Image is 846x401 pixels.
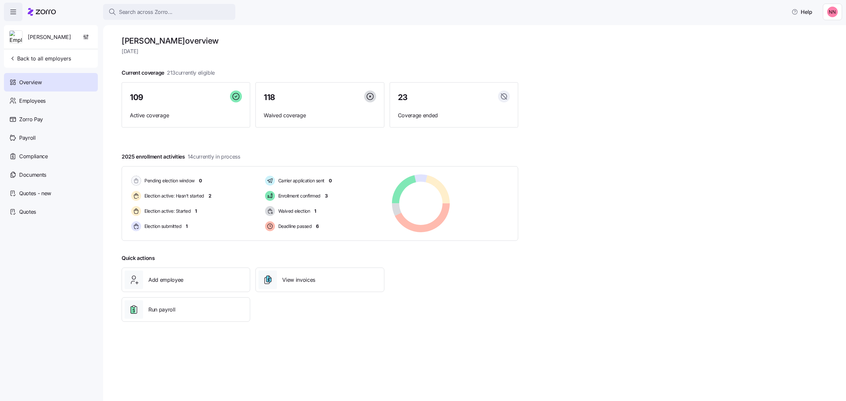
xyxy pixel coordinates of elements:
[148,276,183,284] span: Add employee
[19,134,36,142] span: Payroll
[282,276,315,284] span: View invoices
[398,111,510,120] span: Coverage ended
[122,47,518,55] span: [DATE]
[19,208,36,216] span: Quotes
[142,193,204,199] span: Election active: Hasn't started
[119,8,173,16] span: Search across Zorro...
[786,5,818,18] button: Help
[316,223,319,230] span: 6
[4,184,98,202] a: Quotes - new
[209,193,211,199] span: 2
[130,93,143,101] span: 109
[276,193,321,199] span: Enrollment confirmed
[276,208,310,214] span: Waived election
[142,177,195,184] span: Pending election window
[167,69,215,77] span: 213 currently eligible
[4,110,98,128] a: Zorro Pay
[142,208,191,214] span: Election active: Started
[122,69,215,77] span: Current coverage
[10,31,22,44] img: Employer logo
[186,223,188,230] span: 1
[791,8,812,16] span: Help
[103,4,235,20] button: Search across Zorro...
[4,147,98,165] a: Compliance
[19,152,48,161] span: Compliance
[4,165,98,184] a: Documents
[130,111,242,120] span: Active coverage
[276,177,325,184] span: Carrier application sent
[276,223,312,230] span: Deadline passed
[329,177,332,184] span: 0
[148,306,175,314] span: Run payroll
[122,153,240,161] span: 2025 enrollment activities
[142,223,181,230] span: Election submitted
[4,128,98,147] a: Payroll
[398,93,408,101] span: 23
[188,153,240,161] span: 14 currently in process
[827,7,838,17] img: 37cb906d10cb440dd1cb011682786431
[195,208,197,214] span: 1
[7,52,74,65] button: Back to all employers
[325,193,328,199] span: 3
[19,97,46,105] span: Employees
[199,177,202,184] span: 0
[264,111,376,120] span: Waived coverage
[264,93,275,101] span: 118
[4,202,98,221] a: Quotes
[28,33,71,41] span: [PERSON_NAME]
[4,91,98,110] a: Employees
[19,171,46,179] span: Documents
[122,254,155,262] span: Quick actions
[19,189,51,198] span: Quotes - new
[19,115,43,124] span: Zorro Pay
[19,78,42,87] span: Overview
[4,73,98,91] a: Overview
[9,55,71,62] span: Back to all employers
[314,208,316,214] span: 1
[122,36,518,46] h1: [PERSON_NAME] overview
